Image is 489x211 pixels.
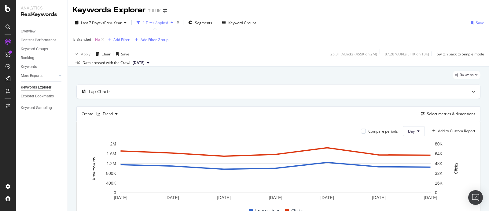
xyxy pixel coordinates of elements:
div: Add Filter Group [141,37,168,42]
a: Keywords [21,64,63,70]
span: = [92,37,94,42]
span: vs Prev. Year [101,20,122,25]
text: 80K [435,142,443,147]
text: 64K [435,151,443,156]
div: Clear [101,51,111,57]
text: [DATE] [269,195,282,200]
div: Open Intercom Messenger [468,190,483,205]
span: Is Branded [73,37,91,42]
text: 1.6M [107,151,116,156]
span: Last 7 Days [81,20,101,25]
a: Explorer Bookmarks [21,93,63,100]
text: Clicks [454,163,458,174]
div: 87.28 % URLs ( 11K on 13K ) [385,51,429,57]
span: By website [460,73,478,77]
a: Keyword Groups [21,46,63,52]
button: [DATE] [130,59,152,66]
button: Day [403,126,425,136]
text: 400K [106,181,116,186]
span: No [95,35,100,44]
a: Keywords Explorer [21,84,63,91]
text: 32K [435,171,443,176]
div: Add to Custom Report [438,129,475,133]
button: Apply [73,49,90,59]
div: RealKeywords [21,11,63,18]
div: Keywords Explorer [21,84,51,91]
text: 1.2M [107,161,116,166]
text: [DATE] [165,195,179,200]
div: Switch back to Simple mode [437,51,484,57]
a: More Reports [21,73,57,79]
div: Ranking [21,55,34,61]
div: 25.31 % Clicks ( 455K on 2M ) [330,51,377,57]
div: Keyword Groups [228,20,256,25]
button: Segments [186,18,215,28]
button: Select metrics & dimensions [418,110,475,118]
button: Save [468,18,484,28]
button: Keyword Groups [220,18,259,28]
text: [DATE] [320,195,334,200]
a: Content Performance [21,37,63,43]
button: Switch back to Simple mode [434,49,484,59]
div: Explorer Bookmarks [21,93,54,100]
text: 0 [114,190,116,195]
span: Day [408,129,415,134]
a: Overview [21,28,63,35]
span: 2025 Sep. 2nd [133,60,145,66]
button: Trend [94,109,120,119]
button: Save [113,49,129,59]
div: Apply [81,51,90,57]
div: Top Charts [88,89,111,95]
div: Overview [21,28,35,35]
button: 1 Filter Applied [134,18,175,28]
div: 1 Filter Applied [143,20,168,25]
div: Trend [103,112,113,116]
div: TUI UK [148,8,161,14]
text: 48K [435,161,443,166]
text: [DATE] [114,195,127,200]
button: Add to Custom Report [430,126,475,136]
div: Create [82,109,120,119]
div: Keyword Sampling [21,105,52,111]
div: Compare periods [368,129,398,134]
span: Segments [195,20,212,25]
div: times [175,20,181,26]
text: [DATE] [372,195,385,200]
div: Save [121,51,129,57]
div: Select metrics & dimensions [427,111,475,116]
text: 2M [110,142,116,147]
div: Keywords Explorer [73,5,145,15]
text: 800K [106,171,116,176]
div: legacy label [453,71,480,79]
svg: A chart. [82,141,469,202]
button: Clear [93,49,111,59]
button: Add Filter Group [132,36,168,43]
div: Keyword Groups [21,46,48,52]
button: Last 7 DaysvsPrev. Year [73,18,129,28]
div: Analytics [21,5,63,11]
div: Data crossed with the Crawl [83,60,130,66]
div: More Reports [21,73,42,79]
div: Save [476,20,484,25]
div: Keywords [21,64,37,70]
text: Impressions [91,157,96,180]
div: Add Filter [113,37,130,42]
text: 0 [435,190,437,195]
text: [DATE] [217,195,230,200]
div: arrow-right-arrow-left [163,9,167,13]
button: Add Filter [105,36,130,43]
a: Keyword Sampling [21,105,63,111]
text: [DATE] [424,195,437,200]
div: Content Performance [21,37,56,43]
text: 16K [435,181,443,186]
a: Ranking [21,55,63,61]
